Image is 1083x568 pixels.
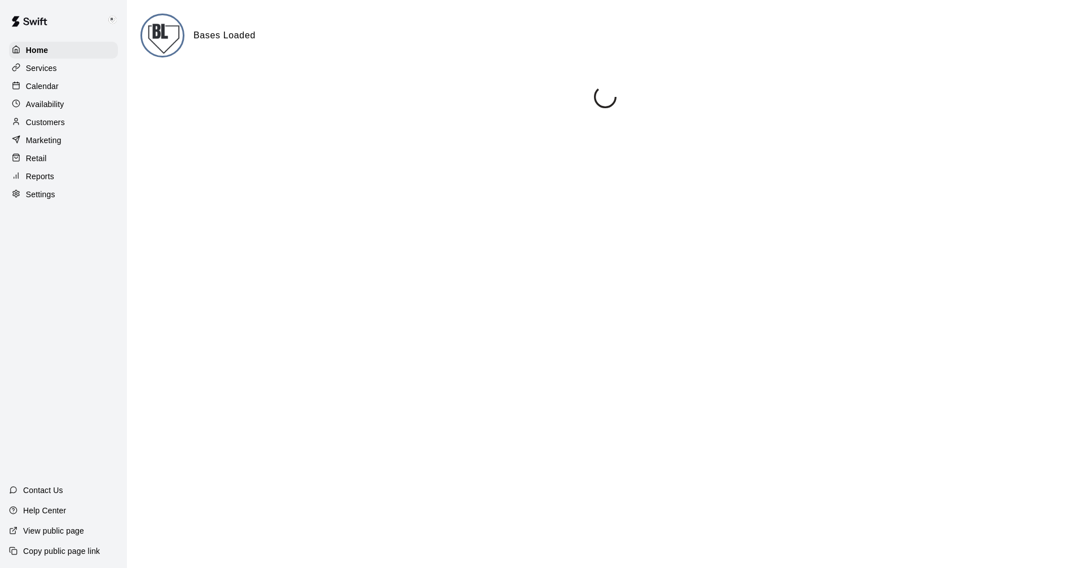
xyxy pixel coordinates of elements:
img: Keith Brooks [105,14,119,27]
p: Services [26,63,57,74]
a: Marketing [9,132,118,149]
a: Customers [9,114,118,131]
img: Bases Loaded logo [142,15,184,57]
a: Services [9,60,118,77]
p: View public page [23,525,84,536]
p: Settings [26,189,55,200]
a: Retail [9,150,118,167]
p: Reports [26,171,54,182]
a: Settings [9,186,118,203]
div: Keith Brooks [103,9,127,32]
p: Copy public page link [23,545,100,557]
p: Availability [26,99,64,110]
p: Marketing [26,135,61,146]
a: Availability [9,96,118,113]
p: Contact Us [23,485,63,496]
a: Reports [9,168,118,185]
p: Retail [26,153,47,164]
p: Home [26,45,49,56]
a: Calendar [9,78,118,95]
p: Customers [26,117,65,128]
a: Home [9,42,118,59]
p: Help Center [23,505,66,516]
p: Calendar [26,81,59,92]
h6: Bases Loaded [193,28,256,43]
